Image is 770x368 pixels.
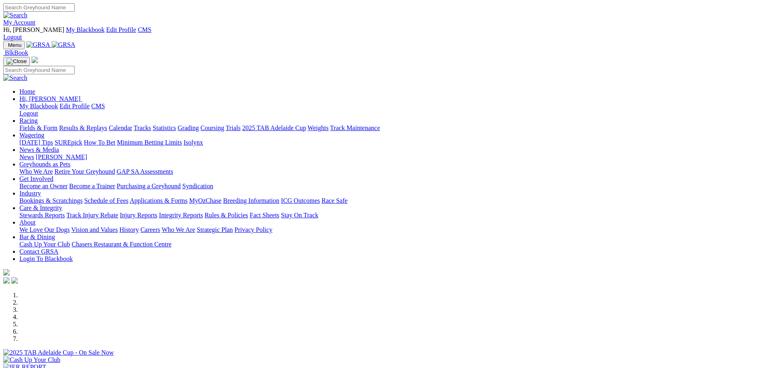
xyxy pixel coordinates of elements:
[19,146,59,153] a: News & Media
[3,41,25,49] button: Toggle navigation
[19,103,58,109] a: My Blackbook
[5,49,28,56] span: BlkBook
[140,226,160,233] a: Careers
[159,212,203,219] a: Integrity Reports
[308,124,329,131] a: Weights
[3,26,64,33] span: Hi, [PERSON_NAME]
[19,226,767,233] div: About
[117,168,173,175] a: GAP SA Assessments
[55,139,82,146] a: SUREpick
[19,183,68,189] a: Become an Owner
[242,124,306,131] a: 2025 TAB Adelaide Cup
[3,74,27,82] img: Search
[19,154,34,160] a: News
[19,241,70,248] a: Cash Up Your Club
[19,124,57,131] a: Fields & Form
[3,269,10,275] img: logo-grsa-white.png
[3,356,60,364] img: Cash Up Your Club
[55,168,115,175] a: Retire Your Greyhound
[182,183,213,189] a: Syndication
[19,168,53,175] a: Who We Are
[71,226,118,233] a: Vision and Values
[189,197,222,204] a: MyOzChase
[130,197,188,204] a: Applications & Forms
[3,34,22,40] a: Logout
[66,212,118,219] a: Track Injury Rebate
[26,41,50,48] img: GRSA
[19,183,767,190] div: Get Involved
[19,88,35,95] a: Home
[19,139,53,146] a: [DATE] Tips
[91,103,105,109] a: CMS
[19,226,70,233] a: We Love Our Dogs
[3,12,27,19] img: Search
[200,124,224,131] a: Coursing
[72,241,171,248] a: Chasers Restaurant & Function Centre
[32,57,38,63] img: logo-grsa-white.png
[19,139,767,146] div: Wagering
[3,57,30,66] button: Toggle navigation
[19,110,38,117] a: Logout
[3,26,767,41] div: My Account
[120,212,157,219] a: Injury Reports
[3,349,114,356] img: 2025 TAB Adelaide Cup - On Sale Now
[234,226,272,233] a: Privacy Policy
[19,103,767,117] div: Hi, [PERSON_NAME]
[3,3,75,12] input: Search
[19,197,767,204] div: Industry
[106,26,136,33] a: Edit Profile
[59,124,107,131] a: Results & Replays
[11,277,18,284] img: twitter.svg
[3,277,10,284] img: facebook.svg
[162,226,195,233] a: Who We Are
[66,26,105,33] a: My Blackbook
[19,168,767,175] div: Greyhounds as Pets
[153,124,176,131] a: Statistics
[19,154,767,161] div: News & Media
[69,183,115,189] a: Become a Trainer
[3,66,75,74] input: Search
[117,183,181,189] a: Purchasing a Greyhound
[138,26,152,33] a: CMS
[19,248,58,255] a: Contact GRSA
[19,212,767,219] div: Care & Integrity
[19,124,767,132] div: Racing
[250,212,279,219] a: Fact Sheets
[19,204,62,211] a: Care & Integrity
[52,41,76,48] img: GRSA
[3,19,36,26] a: My Account
[19,241,767,248] div: Bar & Dining
[19,95,80,102] span: Hi, [PERSON_NAME]
[281,197,320,204] a: ICG Outcomes
[19,197,82,204] a: Bookings & Scratchings
[19,132,44,139] a: Wagering
[205,212,248,219] a: Rules & Policies
[19,219,36,226] a: About
[184,139,203,146] a: Isolynx
[223,197,279,204] a: Breeding Information
[84,197,128,204] a: Schedule of Fees
[197,226,233,233] a: Strategic Plan
[119,226,139,233] a: History
[84,139,116,146] a: How To Bet
[19,255,73,262] a: Login To Blackbook
[281,212,318,219] a: Stay On Track
[3,49,28,56] a: BlkBook
[19,233,55,240] a: Bar & Dining
[109,124,132,131] a: Calendar
[321,197,347,204] a: Race Safe
[226,124,240,131] a: Trials
[19,212,65,219] a: Stewards Reports
[19,190,41,197] a: Industry
[330,124,380,131] a: Track Maintenance
[36,154,87,160] a: [PERSON_NAME]
[6,58,27,65] img: Close
[19,175,53,182] a: Get Involved
[60,103,90,109] a: Edit Profile
[117,139,182,146] a: Minimum Betting Limits
[8,42,21,48] span: Menu
[178,124,199,131] a: Grading
[19,95,82,102] a: Hi, [PERSON_NAME]
[134,124,151,131] a: Tracks
[19,161,70,168] a: Greyhounds as Pets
